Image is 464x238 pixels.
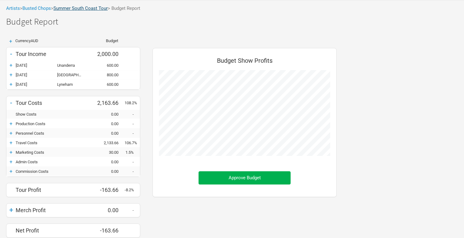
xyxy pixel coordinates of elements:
div: Admin Costs [16,160,88,164]
div: 0.00 [88,112,125,117]
div: 0.00 [88,207,125,213]
a: Summer South Coast Tour [53,6,108,11]
div: 0.00 [88,131,125,136]
div: + [6,39,15,44]
div: Travel Costs [16,141,88,145]
div: 800.00 [88,73,125,77]
span: > Budget Report [108,6,140,11]
div: + [6,62,16,68]
div: 1.5% [125,150,140,155]
div: -8.2% [125,188,140,192]
div: - [6,50,16,58]
div: Tour Profit [16,187,88,193]
div: Production Costs [16,121,88,126]
div: 11-Jan-25 [16,73,57,77]
a: Busted Chops [22,6,51,11]
div: + [6,149,16,155]
div: 106.7% [125,141,140,145]
div: - [125,121,140,126]
div: Tour Income [16,51,88,57]
div: - [125,160,140,164]
div: 0.00 [88,160,125,164]
div: 2,000.00 [88,51,125,57]
div: - [125,112,140,117]
div: 30.00 [88,150,125,155]
div: 0.00 [88,121,125,126]
div: Unanderra [57,63,88,68]
div: + [6,121,16,127]
h1: Budget Report [6,17,464,26]
div: - [125,208,140,212]
button: Approve Budget [199,171,291,184]
div: - [125,131,140,136]
div: Budget [87,39,118,43]
span: Currency AUD [15,38,38,43]
div: + [6,72,16,78]
div: + [6,206,16,214]
div: Show Costs [16,112,88,117]
div: 600.00 [88,63,125,68]
span: Approve Budget [229,175,261,180]
div: 10-Jan-25 [16,63,57,68]
div: 2,163.66 [88,100,125,106]
div: - [6,98,16,107]
div: - [125,169,140,174]
span: > [51,6,108,11]
div: -163.66 [88,187,125,193]
div: + [6,130,16,136]
div: -163.66 [88,227,125,234]
div: Marketing Costs [16,150,88,155]
div: 2,133.66 [88,141,125,145]
div: Personnel Costs [16,131,88,136]
div: + [6,140,16,146]
div: Lyneham [57,82,88,87]
div: 12-Jan-25 [16,82,57,87]
span: > [20,6,51,11]
div: + [6,168,16,174]
div: Budget Show Profits [159,54,330,70]
div: Net Profit [16,227,88,234]
div: 0.00 [88,169,125,174]
div: Commission Costs [16,169,88,174]
div: 108.2% [125,101,140,105]
div: + [6,159,16,165]
div: Tour Costs [16,100,88,106]
div: + [6,81,16,87]
div: Merch Profit [16,207,88,213]
div: Marrickville [57,73,88,77]
div: 600.00 [88,82,125,87]
a: Artists [6,6,20,11]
